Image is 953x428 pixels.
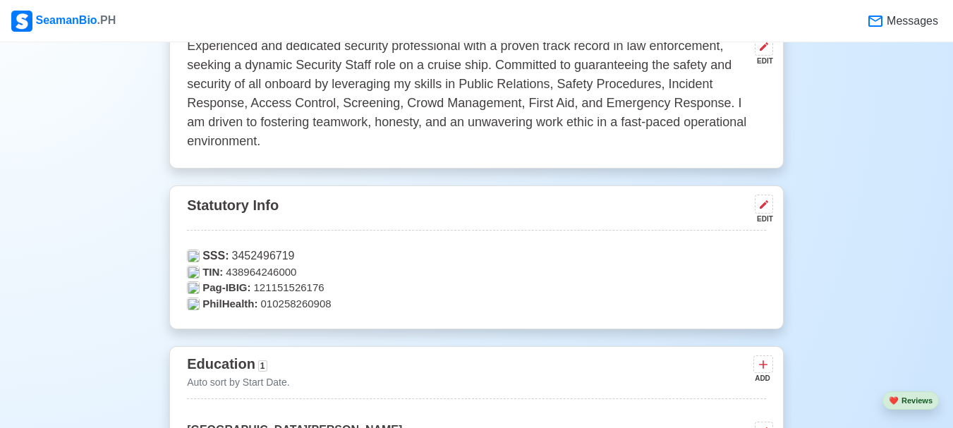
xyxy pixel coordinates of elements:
[187,356,255,372] span: Education
[749,56,773,66] div: EDIT
[187,247,766,264] p: 3452496719
[749,214,773,224] div: EDIT
[258,360,267,372] span: 1
[11,11,116,32] div: SeamanBio
[187,264,766,281] p: 438964246000
[187,37,749,151] p: Experienced and dedicated security professional with a proven track record in law enforcement, se...
[187,280,766,296] p: 121151526176
[202,280,250,296] span: Pag-IBIG:
[187,192,766,231] div: Statutory Info
[202,264,223,281] span: TIN:
[187,375,290,390] p: Auto sort by Start Date.
[882,391,939,410] button: heartReviews
[187,296,766,312] p: 010258260908
[889,396,899,405] span: heart
[97,14,116,26] span: .PH
[202,247,229,264] span: SSS:
[884,13,938,30] span: Messages
[202,296,257,312] span: PhilHealth:
[753,373,770,384] div: ADD
[11,11,32,32] img: Logo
